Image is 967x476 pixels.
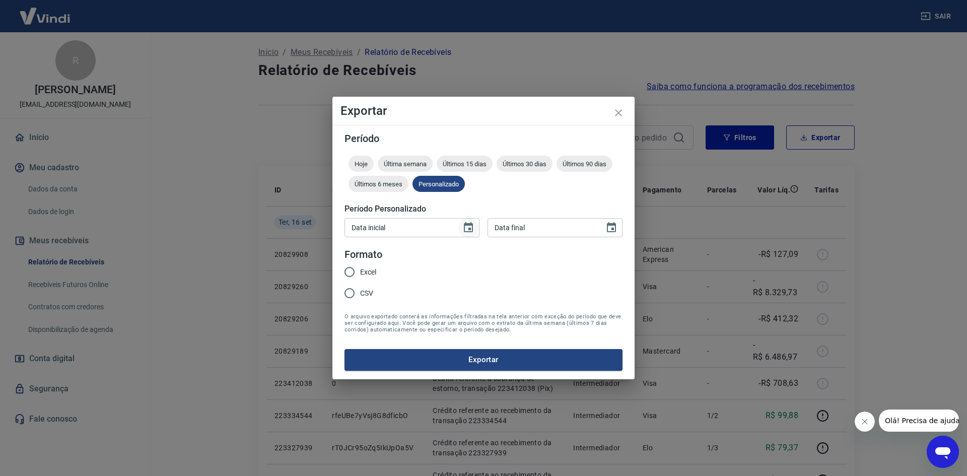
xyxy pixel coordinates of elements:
[497,160,552,168] span: Últimos 30 dias
[349,180,408,188] span: Últimos 6 meses
[412,180,465,188] span: Personalizado
[855,412,875,432] iframe: Fechar mensagem
[344,218,454,237] input: DD/MM/YYYY
[344,349,623,370] button: Exportar
[412,176,465,192] div: Personalizado
[340,105,627,117] h4: Exportar
[349,160,374,168] span: Hoje
[6,7,85,15] span: Olá! Precisa de ajuda?
[360,288,373,299] span: CSV
[437,160,493,168] span: Últimos 15 dias
[349,176,408,192] div: Últimos 6 meses
[344,313,623,333] span: O arquivo exportado conterá as informações filtradas na tela anterior com exceção do período que ...
[927,436,959,468] iframe: Botão para abrir a janela de mensagens
[601,218,621,238] button: Choose date
[344,133,623,144] h5: Período
[606,101,631,125] button: close
[378,160,433,168] span: Última semana
[488,218,597,237] input: DD/MM/YYYY
[879,410,959,432] iframe: Mensagem da empresa
[344,247,382,262] legend: Formato
[378,156,433,172] div: Última semana
[349,156,374,172] div: Hoje
[458,218,478,238] button: Choose date
[557,156,612,172] div: Últimos 90 dias
[360,267,376,278] span: Excel
[497,156,552,172] div: Últimos 30 dias
[437,156,493,172] div: Últimos 15 dias
[557,160,612,168] span: Últimos 90 dias
[344,204,623,214] h5: Período Personalizado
